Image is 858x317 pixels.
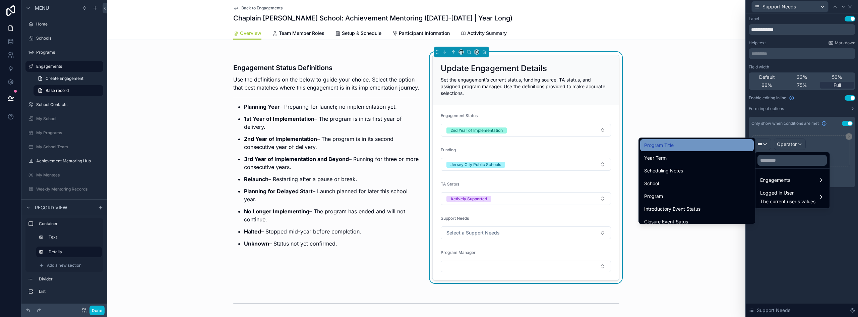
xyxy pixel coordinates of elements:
[467,30,507,37] span: Activity Summary
[441,113,478,118] span: Engagement Status
[49,249,97,255] label: Details
[36,64,99,69] label: Engagements
[39,289,101,294] label: List
[644,179,659,188] span: School
[35,5,49,11] span: Menu
[46,76,83,81] span: Create Engagement
[272,27,324,41] a: Team Member Roles
[644,167,683,175] span: Scheduling Notes
[36,102,102,107] label: School Contacts
[46,88,69,93] span: Base record
[36,116,102,121] label: My School
[36,130,102,136] label: My Programs
[25,33,103,44] a: Schools
[760,176,790,184] span: Engagements
[441,261,611,272] button: Select Button
[89,306,105,315] button: Done
[233,27,261,40] a: Overview
[25,170,103,180] a: My Mentees
[36,172,102,178] label: My Mentees
[21,215,107,304] div: scrollable content
[335,27,381,41] a: Setup & Schedule
[392,27,450,41] a: Participant Information
[36,144,102,150] label: My School Team
[441,192,611,205] button: Select Button
[441,77,605,96] span: Set the engagement’s current status, funding source, TA status, and assigned program manager. Use...
[644,218,688,226] span: Closure Event Satus
[441,158,611,171] button: Select Button
[446,161,505,168] button: Unselect JERSEY_CITY_PUBLIC_SCHOOLS
[441,147,456,152] span: Funding
[446,229,500,236] span: Select a Support Needs
[644,192,663,200] span: Program
[25,113,103,124] a: My School
[441,216,469,221] span: Support Needs
[644,141,674,149] span: Program Title
[39,221,101,226] label: Container
[760,198,815,205] span: The current user's values
[49,234,99,240] label: Text
[36,50,102,55] label: Programs
[760,189,815,197] span: Logged in User
[36,21,102,27] label: Home
[39,276,101,282] label: Divider
[441,226,611,239] button: Select Button
[450,127,503,134] div: 2nd Year of Implementation
[241,5,283,11] span: Back to Engagements
[644,205,700,213] span: Introductory Event Status
[36,158,102,164] label: Achievement Mentoring Hub
[240,30,261,37] span: Overview
[441,250,476,255] span: Program Manager
[25,19,103,30] a: Home
[25,184,103,195] a: Weekly Mentoring Records
[461,27,507,41] a: Activity Summary
[399,30,450,37] span: Participant Information
[450,196,487,202] div: Actively Supported
[34,85,103,96] a: Base record
[25,198,103,209] a: User Guide
[36,187,102,192] label: Weekly Mentoring Records
[47,263,81,268] span: Add a new section
[441,181,459,187] span: TA Status
[34,73,103,84] a: Create Engagement
[25,61,103,72] a: Engagements
[441,124,611,137] button: Select Button
[35,204,67,211] span: Record view
[233,13,512,23] h1: Chaplain [PERSON_NAME] School: Achievement Mentoring ([DATE]-[DATE] | Year Long)
[25,142,103,152] a: My School Team
[441,63,547,74] h2: Update Engagement Details
[25,156,103,166] a: Achievement Mentoring Hub
[279,30,324,37] span: Team Member Roles
[644,154,667,162] span: Year Term
[25,99,103,110] a: School Contacts
[25,47,103,58] a: Programs
[233,5,283,11] a: Back to Engagements
[342,30,381,37] span: Setup & Schedule
[450,162,501,168] div: Jersey City Public Schools
[25,127,103,138] a: My Programs
[36,36,102,41] label: Schools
